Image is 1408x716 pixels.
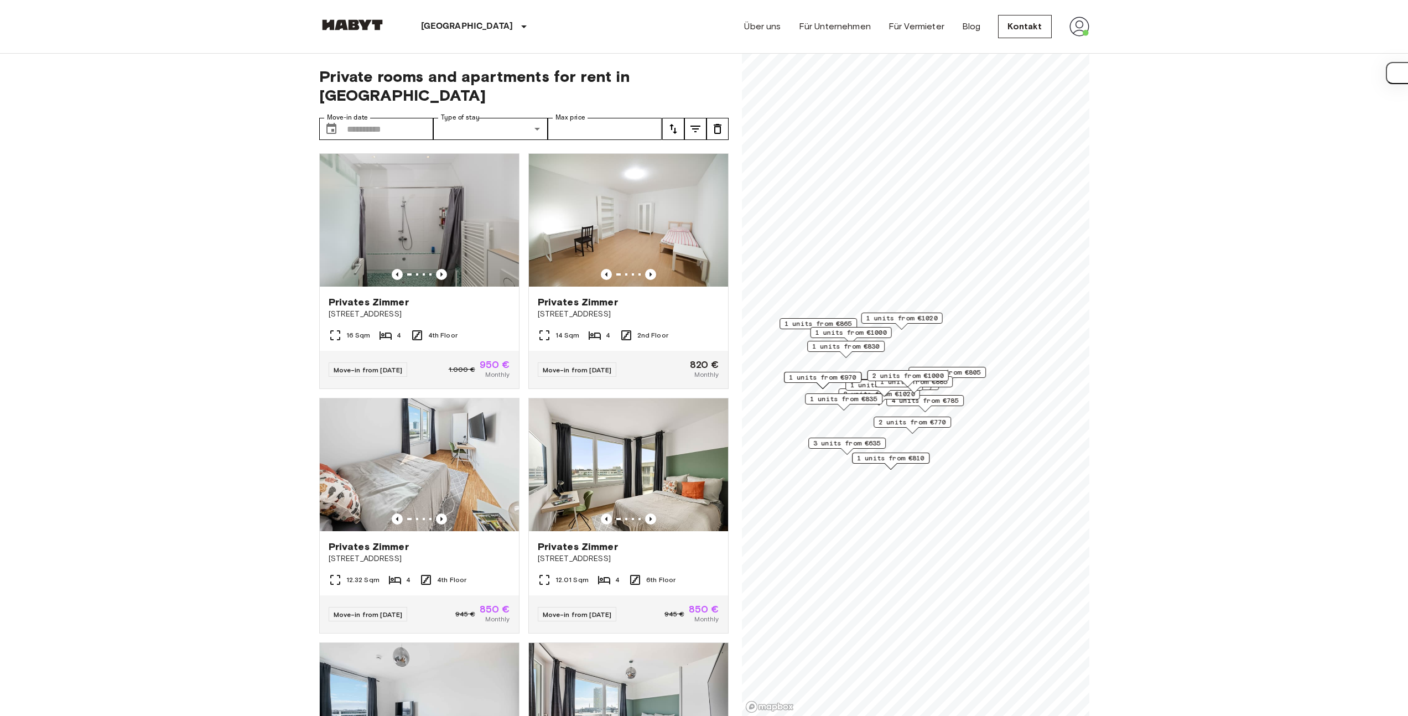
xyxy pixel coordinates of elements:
div: Map marker [810,327,891,344]
a: Kontakt [998,15,1051,38]
button: tune [662,118,684,140]
span: Move-in from [DATE] [543,610,612,619]
span: 14 Sqm [555,330,580,340]
a: Marketing picture of unit DE-02-021-002-02HFPrevious imagePrevious imagePrivates Zimmer[STREET_AD... [528,398,729,634]
span: Monthly [485,614,510,624]
button: tune [706,118,729,140]
span: 1 units from €970 [789,372,856,382]
span: 1 units from €810 [857,453,924,463]
span: Privates Zimmer [538,540,618,553]
span: 2 units from €770 [879,417,946,427]
span: Privates Zimmer [329,540,409,553]
span: 820 € [690,360,719,370]
span: [STREET_ADDRESS] [538,309,719,320]
span: Monthly [485,370,510,380]
button: Choose date [320,118,342,140]
button: Previous image [436,513,447,525]
span: 3 units from €635 [813,438,881,448]
img: Marketing picture of unit DE-02-021-002-02HF [529,398,728,531]
span: 1 units from €1020 [866,313,937,323]
p: [GEOGRAPHIC_DATA] [421,20,513,33]
span: 12.01 Sqm [555,575,589,585]
button: Previous image [645,513,656,525]
span: 6th Floor [646,575,676,585]
span: 950 € [480,360,510,370]
div: Map marker [805,393,882,411]
span: 4 [406,575,411,585]
a: Für Vermieter [889,20,944,33]
img: Marketing picture of unit DE-02-009-001-04HF [320,154,519,287]
img: Marketing picture of unit DE-02-022-003-03HF [320,398,519,531]
span: 945 € [455,609,475,619]
span: 850 € [480,604,510,614]
span: Privates Zimmer [329,295,409,309]
div: Map marker [807,341,885,358]
span: 16 Sqm [346,330,371,340]
span: 1 units from €1000 [815,328,886,338]
div: Map marker [784,372,861,389]
div: Map marker [861,313,942,330]
span: 1.000 € [449,365,475,375]
span: 1 units from €865 [784,319,852,329]
span: 1 units from €805 [913,367,981,377]
span: 4 units from €785 [891,396,959,406]
span: 4th Floor [437,575,466,585]
span: 2nd Floor [637,330,668,340]
button: Previous image [392,269,403,280]
label: Move-in date [327,113,368,122]
div: Map marker [867,370,948,387]
button: Previous image [601,513,612,525]
span: 2 units from €1000 [872,371,943,381]
span: Privates Zimmer [538,295,618,309]
div: Map marker [875,376,953,393]
span: Move-in from [DATE] [334,366,403,374]
button: Previous image [601,269,612,280]
div: Map marker [838,388,919,406]
span: 2 units from €1020 [843,389,915,399]
img: avatar [1069,17,1089,37]
span: Move-in from [DATE] [334,610,403,619]
span: [STREET_ADDRESS] [538,553,719,564]
label: Type of stay [441,113,480,122]
span: [STREET_ADDRESS] [329,309,510,320]
span: [STREET_ADDRESS] [329,553,510,564]
span: 4 [606,330,610,340]
a: Über uns [744,20,781,33]
span: 12.32 Sqm [346,575,380,585]
span: 4 [397,330,401,340]
span: 4 [615,575,620,585]
span: Private rooms and apartments for rent in [GEOGRAPHIC_DATA] [319,67,729,105]
img: Habyt [319,19,386,30]
span: 945 € [664,609,684,619]
div: Map marker [874,417,951,434]
label: Max price [555,113,585,122]
span: 4th Floor [428,330,458,340]
a: Marketing picture of unit DE-02-020-04MPrevious imagePrevious imagePrivates Zimmer[STREET_ADDRESS... [528,153,729,389]
a: Für Unternehmen [799,20,871,33]
span: 850 € [689,604,719,614]
span: Move-in from [DATE] [543,366,612,374]
button: Previous image [436,269,447,280]
button: tune [684,118,706,140]
img: Marketing picture of unit DE-02-020-04M [529,154,728,287]
a: Blog [962,20,981,33]
span: 1 units from €835 [810,394,877,404]
a: Marketing picture of unit DE-02-022-003-03HFPrevious imagePrevious imagePrivates Zimmer[STREET_AD... [319,398,519,634]
button: Previous image [645,269,656,280]
span: Monthly [694,614,719,624]
span: 1 units from €830 [812,341,880,351]
div: Map marker [908,367,986,384]
div: Map marker [808,438,886,455]
button: Previous image [392,513,403,525]
div: Map marker [852,453,929,470]
span: Monthly [694,370,719,380]
div: Map marker [886,395,964,412]
div: Map marker [780,318,857,335]
a: Mapbox logo [745,701,794,713]
a: Marketing picture of unit DE-02-009-001-04HFPrevious imagePrevious imagePrivates Zimmer[STREET_AD... [319,153,519,389]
